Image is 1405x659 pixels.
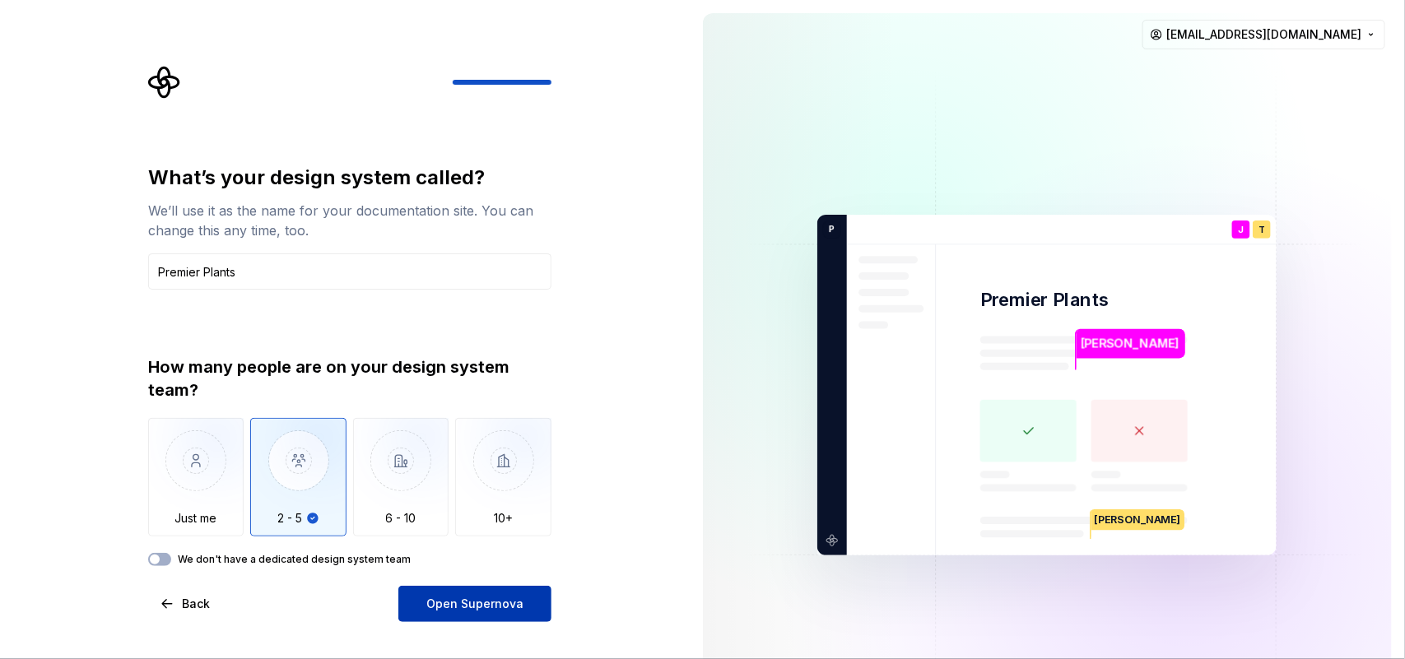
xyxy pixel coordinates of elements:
p: [PERSON_NAME] [1082,335,1180,353]
button: [EMAIL_ADDRESS][DOMAIN_NAME] [1142,20,1385,49]
p: [PERSON_NAME] [1091,509,1184,530]
div: We’ll use it as the name for your documentation site. You can change this any time, too. [148,201,551,240]
span: Back [182,596,210,612]
button: Open Supernova [398,586,551,622]
div: How many people are on your design system team? [148,355,551,401]
button: Back [148,586,224,622]
svg: Supernova Logo [148,66,181,99]
span: [EMAIL_ADDRESS][DOMAIN_NAME] [1166,26,1361,43]
div: What’s your design system called? [148,165,551,191]
input: Design system name [148,253,551,290]
p: J [1239,225,1244,234]
label: We don't have a dedicated design system team [178,553,411,566]
div: T [1253,220,1271,239]
p: P [823,222,835,237]
span: Open Supernova [426,596,523,612]
p: Premier Plants [980,289,1109,313]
